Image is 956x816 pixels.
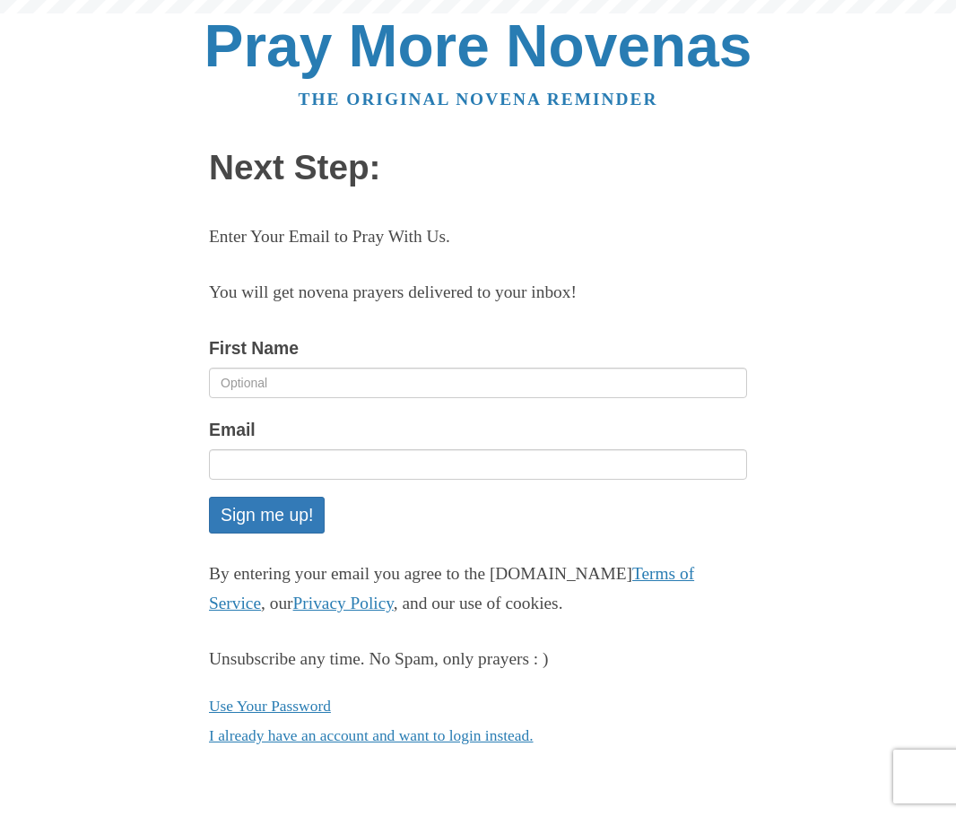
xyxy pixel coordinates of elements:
[209,726,534,744] a: I already have an account and want to login instead.
[209,645,747,674] div: Unsubscribe any time. No Spam, only prayers : )
[209,368,747,398] input: Optional
[209,560,747,619] p: By entering your email you agree to the [DOMAIN_NAME] , our , and our use of cookies.
[293,594,394,612] a: Privacy Policy
[209,278,747,308] p: You will get novena prayers delivered to your inbox!
[209,415,256,445] label: Email
[299,90,658,109] a: The original novena reminder
[209,697,331,715] a: Use Your Password
[209,222,747,252] p: Enter Your Email to Pray With Us.
[204,13,752,79] a: Pray More Novenas
[209,149,747,187] h1: Next Step:
[209,334,299,363] label: First Name
[209,497,325,534] button: Sign me up!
